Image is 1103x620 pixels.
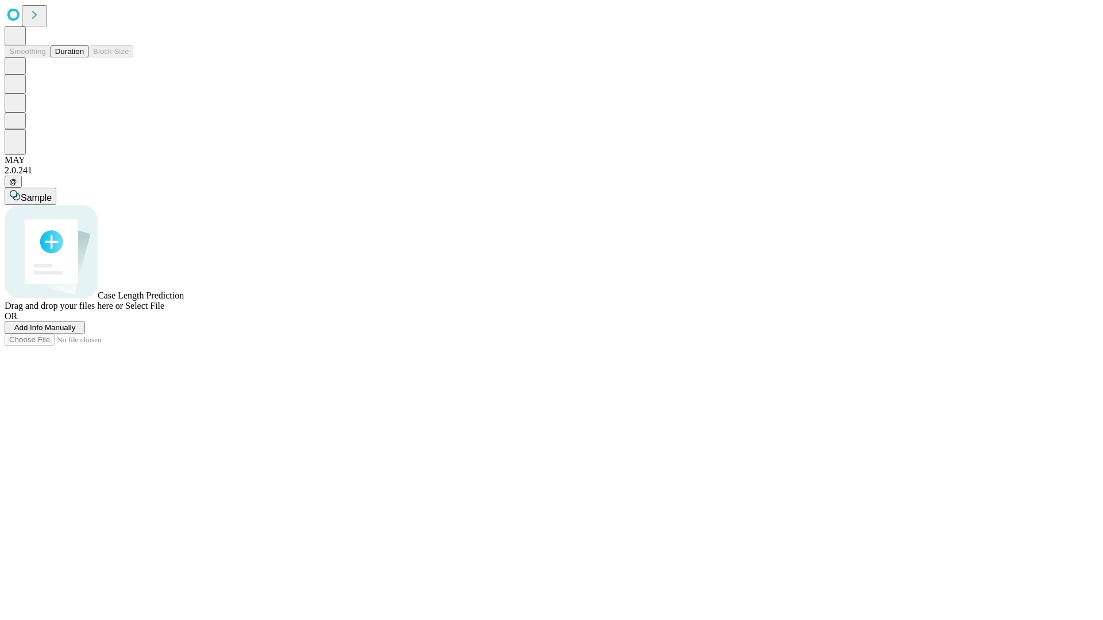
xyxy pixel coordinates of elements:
[125,301,164,311] span: Select File
[98,290,184,300] span: Case Length Prediction
[5,311,17,321] span: OR
[5,321,85,334] button: Add Info Manually
[5,45,51,57] button: Smoothing
[51,45,88,57] button: Duration
[5,165,1098,176] div: 2.0.241
[21,193,52,203] span: Sample
[5,155,1098,165] div: MAY
[5,176,22,188] button: @
[9,177,17,186] span: @
[5,188,56,205] button: Sample
[14,323,76,332] span: Add Info Manually
[5,301,123,311] span: Drag and drop your files here or
[88,45,133,57] button: Block Size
